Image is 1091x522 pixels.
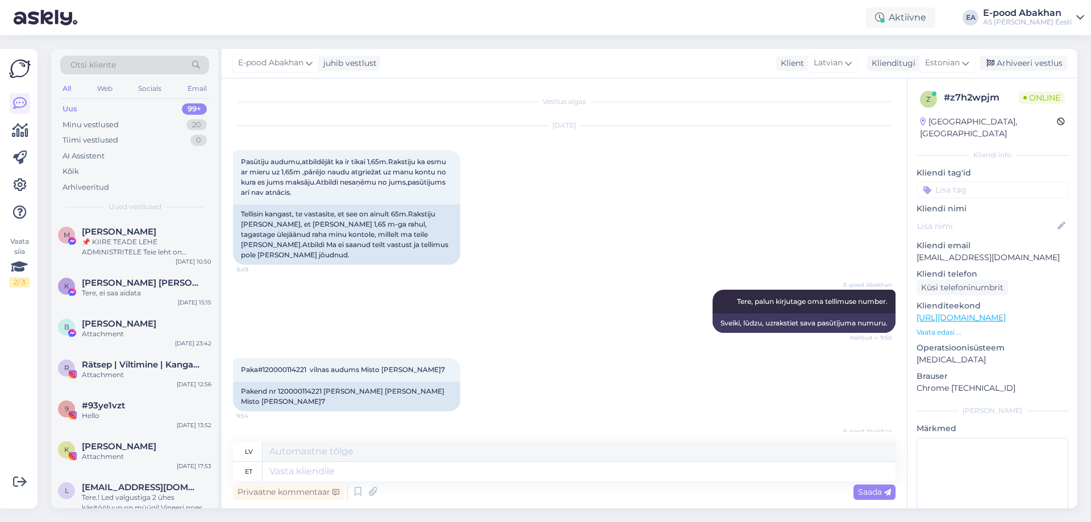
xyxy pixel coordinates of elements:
[241,365,445,374] span: Paka#120000114221 vilnas audums Misto [PERSON_NAME]7
[917,167,1068,179] p: Kliendi tag'id
[866,7,935,28] div: Aktiivne
[233,97,896,107] div: Vestlus algas
[60,81,73,96] div: All
[186,119,207,131] div: 20
[64,323,69,331] span: В
[983,9,1072,18] div: E-pood Abakhan
[63,119,119,131] div: Minu vestlused
[82,360,200,370] span: Rätsep | Viltimine | Kangastelgedel kudumine
[963,10,978,26] div: EA
[245,462,252,481] div: et
[917,342,1068,354] p: Operatsioonisüsteem
[245,442,253,461] div: lv
[814,57,843,69] span: Latvian
[9,236,30,287] div: Vaata siia
[917,382,1068,394] p: Chrome [TECHNICAL_ID]
[917,406,1068,416] div: [PERSON_NAME]
[177,380,211,389] div: [DATE] 12:56
[82,278,200,288] span: Karl Eik Rebane
[233,204,460,265] div: Tellisin kangast, te vastasite, et see on ainult 65m.Rakstiju [PERSON_NAME], et [PERSON_NAME] 1,6...
[843,281,892,289] span: E-pood Abakhan
[980,56,1067,71] div: Arhiveeri vestlus
[776,57,804,69] div: Klient
[82,227,156,237] span: Martin Eggers
[82,319,156,329] span: Виктор Стриков
[177,421,211,429] div: [DATE] 13:52
[858,487,891,497] span: Saada
[917,423,1068,435] p: Märkmed
[917,150,1068,160] div: Kliendi info
[176,257,211,266] div: [DATE] 10:50
[175,339,211,348] div: [DATE] 23:42
[917,300,1068,312] p: Klienditeekond
[917,252,1068,264] p: [EMAIL_ADDRESS][DOMAIN_NAME]
[82,492,211,513] div: Tere.! Led valgustiga 2 ühes käsitööluup on müügil Vineeri poes või kus poes oleks see saadaval?
[63,135,118,146] div: Tiimi vestlused
[182,103,207,115] div: 99+
[64,445,69,454] span: K
[236,265,279,274] span: 9:49
[737,297,888,306] span: Tere, palun kirjutage oma tellimuse number.
[944,91,1019,105] div: # z7h2wpjm
[190,135,207,146] div: 0
[82,482,200,492] span: llepp85@gmail.com
[136,81,164,96] div: Socials
[236,412,279,420] span: 9:54
[843,427,892,436] span: E-pood Abakhan
[63,103,77,115] div: Uus
[65,486,69,495] span: l
[917,280,1008,295] div: Küsi telefoninumbrit
[109,202,161,212] span: Uued vestlused
[917,312,1006,323] a: [URL][DOMAIN_NAME]
[82,411,211,421] div: Hello
[1019,91,1065,104] span: Online
[917,240,1068,252] p: Kliendi email
[917,181,1068,198] input: Lisa tag
[850,333,892,342] span: Nähtud ✓ 9:50
[65,404,69,413] span: 9
[917,370,1068,382] p: Brauser
[185,81,209,96] div: Email
[64,231,70,239] span: M
[319,57,377,69] div: juhib vestlust
[233,382,460,411] div: Pakend nr 120000114221 [PERSON_NAME] [PERSON_NAME] Misto [PERSON_NAME]7
[82,441,156,452] span: Katrina Randma
[713,314,896,333] div: Sveiki, lūdzu, uzrakstiet sava pasūtījuma numuru.
[925,57,960,69] span: Estonian
[63,151,105,162] div: AI Assistent
[95,81,115,96] div: Web
[177,462,211,470] div: [DATE] 17:53
[9,58,31,80] img: Askly Logo
[238,57,303,69] span: E-pood Abakhan
[917,220,1055,232] input: Lisa nimi
[233,485,344,500] div: Privaatne kommentaar
[82,329,211,339] div: Attachment
[917,268,1068,280] p: Kliendi telefon
[64,282,69,290] span: K
[983,18,1072,27] div: AS [PERSON_NAME] Eesti
[917,203,1068,215] p: Kliendi nimi
[920,116,1057,140] div: [GEOGRAPHIC_DATA], [GEOGRAPHIC_DATA]
[82,288,211,298] div: Tere, ei saa aidata
[241,157,448,197] span: Pasūtiju audumu,atbildējāt ka ir tikai 1,65m.Rakstiju ka esmu ar mieru uz 1,65m ,pārējo naudu atg...
[983,9,1084,27] a: E-pood AbakhanAS [PERSON_NAME] Eesti
[64,364,69,372] span: R
[233,120,896,131] div: [DATE]
[82,400,125,411] span: #93ye1vzt
[63,166,79,177] div: Kõik
[82,370,211,380] div: Attachment
[178,298,211,307] div: [DATE] 15:15
[70,59,116,71] span: Otsi kliente
[63,182,109,193] div: Arhiveeritud
[82,452,211,462] div: Attachment
[9,277,30,287] div: 2 / 3
[867,57,915,69] div: Klienditugi
[917,354,1068,366] p: [MEDICAL_DATA]
[82,237,211,257] div: 📌 KIIRE TEADE LEHE ADMINISTRITELE Teie leht on rikkunud Meta kogukonna juhiseid ja reklaamipoliit...
[917,327,1068,337] p: Vaata edasi ...
[926,95,931,103] span: z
